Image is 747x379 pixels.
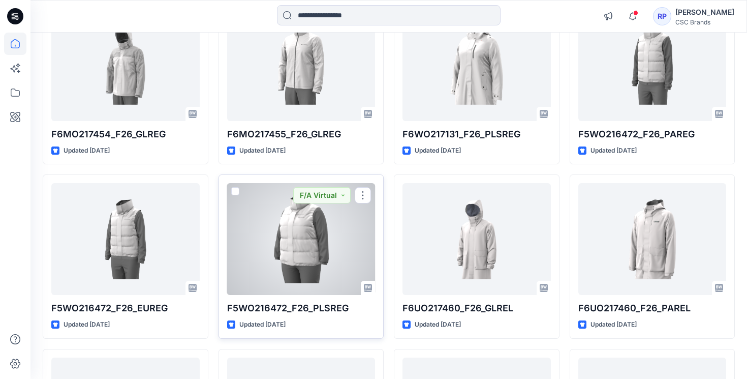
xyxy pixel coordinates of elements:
p: Updated [DATE] [239,319,286,330]
a: F5WO216472_F26_PLSREG [227,183,376,295]
p: Updated [DATE] [590,145,637,156]
a: F5WO216472_F26_EUREG [51,183,200,295]
p: F6UO217460_F26_PAREL [578,301,727,315]
a: F5WO216472_F26_PAREG [578,9,727,121]
p: F6UO217460_F26_GLREL [402,301,551,315]
div: CSC Brands [675,18,734,26]
p: F5WO216472_F26_PAREG [578,127,727,141]
p: Updated [DATE] [64,145,110,156]
p: Updated [DATE] [415,145,461,156]
p: Updated [DATE] [239,145,286,156]
a: F6MO217455_F26_GLREG [227,9,376,121]
a: F6UO217460_F26_PAREL [578,183,727,295]
a: F6UO217460_F26_GLREL [402,183,551,295]
div: RP [653,7,671,25]
p: F6WO217131_F26_PLSREG [402,127,551,141]
div: [PERSON_NAME] [675,6,734,18]
p: Updated [DATE] [590,319,637,330]
p: Updated [DATE] [415,319,461,330]
p: F6MO217454_F26_GLREG [51,127,200,141]
p: F6MO217455_F26_GLREG [227,127,376,141]
p: Updated [DATE] [64,319,110,330]
a: F6WO217131_F26_PLSREG [402,9,551,121]
a: F6MO217454_F26_GLREG [51,9,200,121]
p: F5WO216472_F26_EUREG [51,301,200,315]
p: F5WO216472_F26_PLSREG [227,301,376,315]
